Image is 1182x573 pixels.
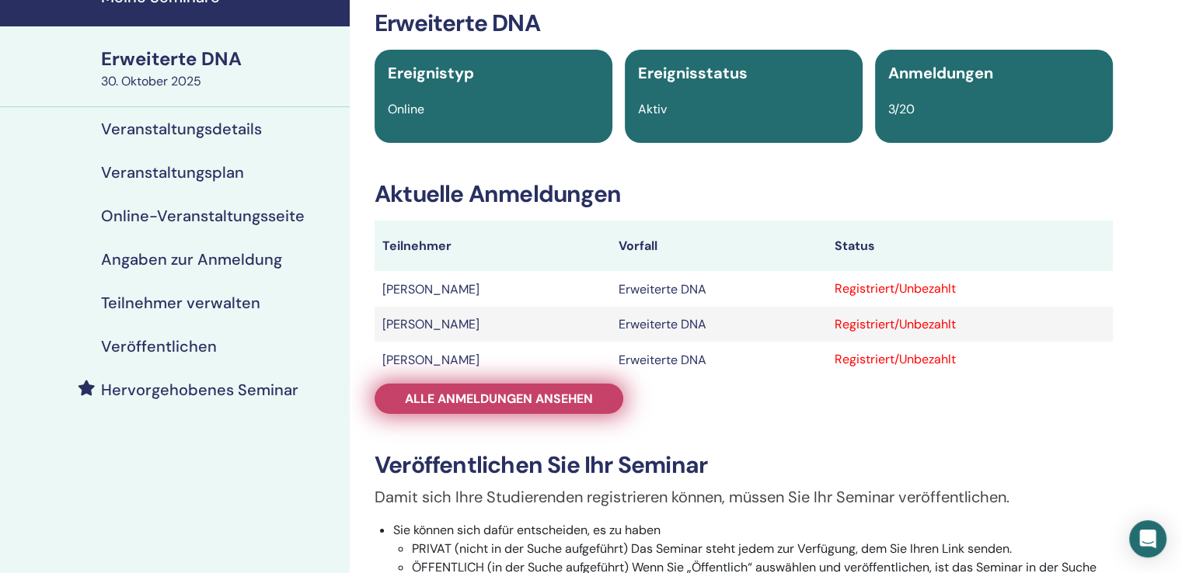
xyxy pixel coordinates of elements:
[835,280,956,297] font: Registriert/Unbezahlt
[101,119,262,139] font: Veranstaltungsdetails
[388,101,424,117] font: Online
[375,384,623,414] a: Alle Anmeldungen ansehen
[638,101,667,117] font: Aktiv
[618,316,706,332] font: Erweiterte DNA
[101,206,305,226] font: Online-Veranstaltungsseite
[375,8,540,38] font: Erweiterte DNA
[618,238,657,254] font: Vorfall
[382,238,452,254] font: Teilnehmer
[101,162,244,182] font: Veranstaltungsplan
[382,281,479,297] font: [PERSON_NAME]
[412,540,1012,557] font: PRIVAT (nicht in der Suche aufgeführt) Das Seminar steht jedem zur Verfügung, dem Sie Ihren Link ...
[393,522,661,538] font: Sie können sich dafür entscheiden, es zu haben
[375,450,707,480] font: Veröffentlichen Sie Ihr Seminar
[618,281,706,297] font: Erweiterte DNA
[101,47,242,71] font: Erweiterte DNA
[638,63,748,83] font: Ereignisstatus
[382,352,479,368] font: [PERSON_NAME]
[1129,520,1166,557] div: Öffnen Sie den Intercom Messenger
[835,238,875,254] font: Status
[382,316,479,332] font: [PERSON_NAME]
[835,351,956,367] font: Registriert/Unbezahlt
[618,352,706,368] font: Erweiterte DNA
[405,391,593,407] font: Alle Anmeldungen ansehen
[101,380,298,400] font: Hervorgehobenes Seminar
[888,63,993,83] font: Anmeldungen
[375,179,621,209] font: Aktuelle Anmeldungen
[101,293,260,313] font: Teilnehmer verwalten
[101,249,282,269] font: Angaben zur Anmeldung
[888,101,915,117] font: 3/20
[101,73,201,89] font: 30. Oktober 2025
[375,487,1009,507] font: Damit sich Ihre Studierenden registrieren können, müssen Sie Ihr Seminar veröffentlichen.
[92,46,350,91] a: Erweiterte DNA30. Oktober 2025
[101,336,217,356] font: Veröffentlichen
[388,63,474,83] font: Ereignistyp
[835,316,956,332] font: Registriert/Unbezahlt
